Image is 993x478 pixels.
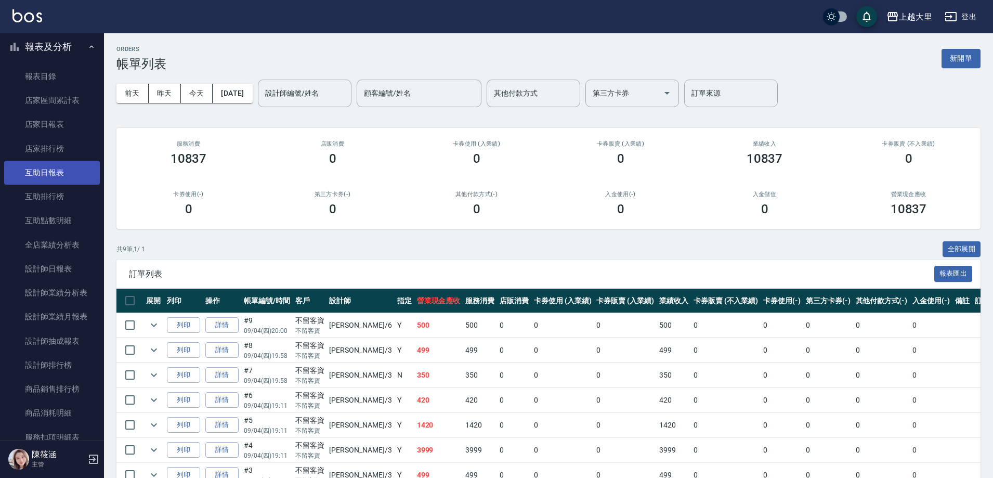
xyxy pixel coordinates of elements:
[531,388,594,412] td: 0
[295,365,324,376] div: 不留客資
[146,417,162,433] button: expand row
[205,342,239,358] a: 詳情
[531,363,594,387] td: 0
[803,338,853,363] td: 0
[463,289,497,313] th: 服務消費
[910,363,952,387] td: 0
[594,388,657,412] td: 0
[803,313,853,338] td: 0
[241,413,293,437] td: #5
[414,438,463,462] td: 3999
[705,191,824,198] h2: 入金儲值
[4,233,100,257] a: 全店業績分析表
[12,9,42,22] img: Logo
[497,338,531,363] td: 0
[213,84,252,103] button: [DATE]
[934,266,973,282] button: 報表匯出
[116,84,149,103] button: 前天
[853,438,910,462] td: 0
[129,140,248,147] h3: 服務消費
[395,313,414,338] td: Y
[32,449,85,460] h5: 陳筱涵
[659,85,675,101] button: Open
[205,317,239,333] a: 詳情
[326,438,394,462] td: [PERSON_NAME] /3
[326,313,394,338] td: [PERSON_NAME] /6
[882,6,936,28] button: 上越大里
[497,313,531,338] td: 0
[171,151,207,166] h3: 10837
[853,363,910,387] td: 0
[891,202,927,216] h3: 10837
[4,425,100,449] a: 服務扣項明細表
[899,10,932,23] div: 上越大里
[853,338,910,363] td: 0
[241,313,293,338] td: #9
[910,413,952,437] td: 0
[910,438,952,462] td: 0
[167,417,200,433] button: 列印
[853,313,910,338] td: 0
[295,351,324,360] p: 不留客資
[463,338,497,363] td: 499
[497,413,531,437] td: 0
[691,363,761,387] td: 0
[4,353,100,377] a: 設計師排行榜
[803,438,853,462] td: 0
[326,363,394,387] td: [PERSON_NAME] /3
[4,257,100,281] a: 設計師日報表
[747,151,783,166] h3: 10837
[295,440,324,451] div: 不留客資
[295,315,324,326] div: 不留客資
[594,438,657,462] td: 0
[705,140,824,147] h2: 業績收入
[531,289,594,313] th: 卡券使用 (入業績)
[849,140,968,147] h2: 卡券販賣 (不入業績)
[853,388,910,412] td: 0
[244,376,290,385] p: 09/04 (四) 19:58
[657,338,691,363] td: 499
[849,191,968,198] h2: 營業現金應收
[691,413,761,437] td: 0
[295,451,324,460] p: 不留客資
[167,442,200,458] button: 列印
[4,305,100,329] a: 設計師業績月報表
[934,268,973,278] a: 報表匯出
[463,363,497,387] td: 350
[910,313,952,338] td: 0
[952,289,972,313] th: 備註
[417,140,536,147] h2: 卡券使用 (入業績)
[273,191,392,198] h2: 第三方卡券(-)
[856,6,877,27] button: save
[497,289,531,313] th: 店販消費
[146,342,162,358] button: expand row
[463,313,497,338] td: 500
[4,329,100,353] a: 設計師抽成報表
[205,442,239,458] a: 詳情
[943,241,981,257] button: 全部展開
[129,269,934,279] span: 訂單列表
[905,151,912,166] h3: 0
[326,413,394,437] td: [PERSON_NAME] /3
[167,342,200,358] button: 列印
[594,313,657,338] td: 0
[241,438,293,462] td: #4
[326,289,394,313] th: 設計師
[910,289,952,313] th: 入金使用(-)
[146,442,162,458] button: expand row
[241,289,293,313] th: 帳單編號/時間
[657,363,691,387] td: 350
[657,289,691,313] th: 業績收入
[273,140,392,147] h2: 店販消費
[4,281,100,305] a: 設計師業績分析表
[295,401,324,410] p: 不留客資
[531,338,594,363] td: 0
[295,415,324,426] div: 不留客資
[244,426,290,435] p: 09/04 (四) 19:11
[691,438,761,462] td: 0
[395,338,414,363] td: Y
[205,417,239,433] a: 詳情
[803,363,853,387] td: 0
[329,202,336,216] h3: 0
[803,388,853,412] td: 0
